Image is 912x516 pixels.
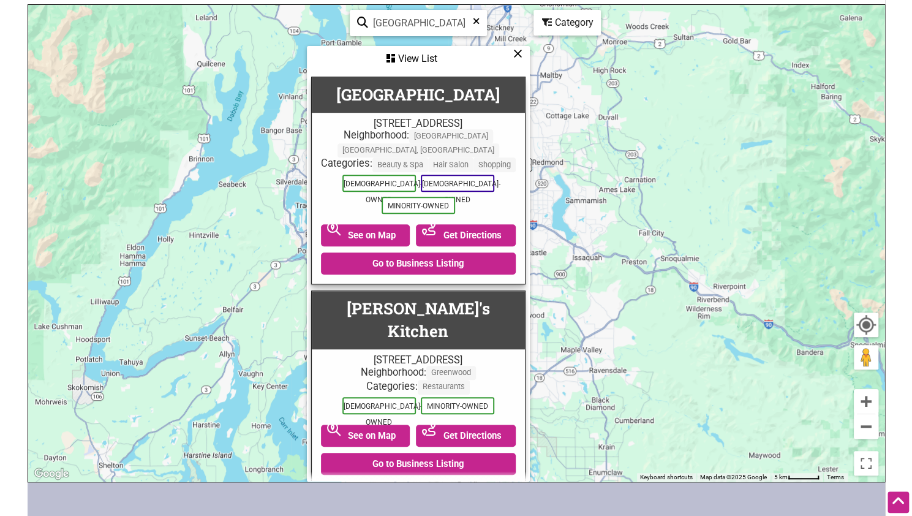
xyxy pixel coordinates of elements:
button: Your Location [854,313,878,337]
button: Toggle fullscreen view [853,450,880,477]
span: [DEMOGRAPHIC_DATA]-Owned [421,175,494,192]
span: Shopping [473,157,516,172]
a: Get Directions [416,425,516,447]
div: View List [308,47,529,70]
div: [STREET_ADDRESS] [318,354,519,366]
a: See on Map [321,224,410,246]
span: Hair Salon [428,157,473,172]
div: Filter by category [533,10,601,36]
div: Categories: [318,157,519,172]
button: Zoom out [854,414,878,439]
span: [GEOGRAPHIC_DATA], [GEOGRAPHIC_DATA] [337,143,499,157]
span: Greenwood [426,366,476,380]
div: Neighborhood: [318,366,519,380]
a: See on Map [321,425,410,447]
button: Drag Pegman onto the map to open Street View [854,345,878,370]
span: Restaurants [418,380,470,394]
span: Map data ©2025 Google [700,474,767,480]
span: Minority-Owned [382,197,455,214]
input: Type to find and filter... [368,11,479,35]
a: Open this area in Google Maps (opens a new window) [31,466,72,482]
div: Scroll Back to Top [888,491,909,513]
button: Zoom in [854,389,878,414]
span: Beauty & Spa [372,157,428,172]
div: Categories: [318,380,519,394]
div: See a list of the visible businesses [307,46,530,482]
img: Google [31,466,72,482]
div: Neighborhood: [318,129,519,158]
button: Keyboard shortcuts [640,473,693,482]
span: Minority-Owned [421,397,494,414]
div: [STREET_ADDRESS] [318,118,519,129]
span: 5 km [774,474,788,480]
button: Map Scale: 5 km per 48 pixels [771,473,823,482]
a: [GEOGRAPHIC_DATA] [336,84,500,105]
span: [DEMOGRAPHIC_DATA]-Owned [342,175,416,192]
div: Type to search and filter [350,10,487,36]
a: Go to Business Listing [321,453,516,475]
a: [PERSON_NAME]'s Kitchen [347,298,490,341]
span: [GEOGRAPHIC_DATA] [409,129,493,143]
span: [DEMOGRAPHIC_DATA]-Owned [342,397,416,414]
a: Terms [827,474,844,480]
div: Category [535,11,600,34]
a: Go to Business Listing [321,252,516,275]
a: Get Directions [416,224,516,246]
